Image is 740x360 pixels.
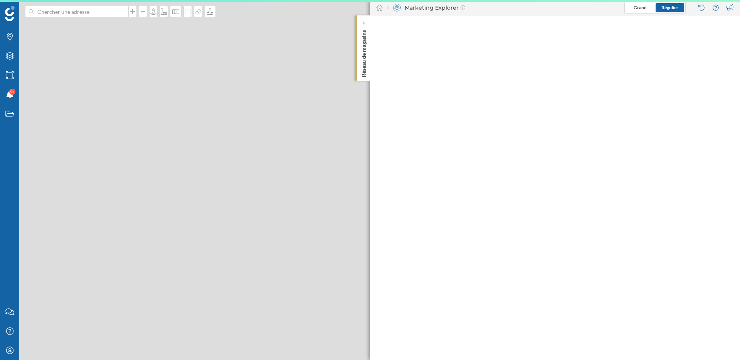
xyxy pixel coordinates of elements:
[661,5,678,10] span: Régulier
[393,4,401,12] img: explorer.svg
[5,6,15,21] img: Logo Geoblink
[10,88,15,96] span: 9+
[387,4,465,12] div: Marketing Explorer
[360,27,368,77] p: Réseau de magasins
[634,5,647,10] span: Grand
